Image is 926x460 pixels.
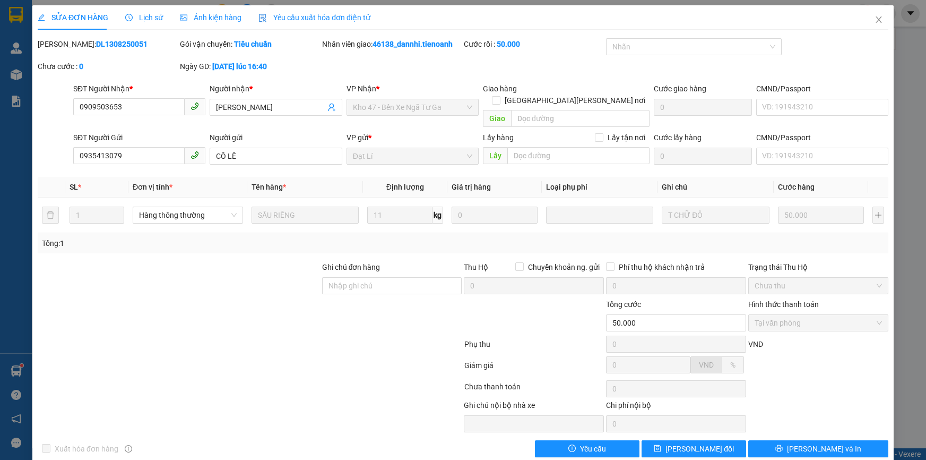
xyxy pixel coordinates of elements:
div: SĐT Người Nhận [73,83,205,95]
b: 46138_dannhi.tienoanh [373,40,453,48]
input: Cước lấy hàng [654,148,752,165]
span: Xuất hóa đơn hàng [50,443,123,455]
span: Lấy hàng [483,133,514,142]
div: Chưa cước : [38,61,178,72]
div: Người gửi [210,132,342,143]
span: % [730,361,735,369]
b: DL1308250051 [96,40,148,48]
span: picture [180,14,187,21]
img: icon [258,14,267,22]
div: Chi phí nội bộ [606,399,746,415]
div: Tổng: 1 [42,237,358,249]
input: Ghi Chú [662,207,769,224]
div: Gói vận chuyển: [180,38,320,50]
span: Thu Hộ [464,263,488,271]
div: [PERSON_NAME]: [38,38,178,50]
button: Close [864,5,894,35]
div: Nhân viên giao: [322,38,462,50]
span: Giao hàng [483,84,517,93]
span: exclamation-circle [568,445,576,453]
span: Giá trị hàng [452,183,491,191]
span: VND [699,361,714,369]
button: printer[PERSON_NAME] và In [748,440,888,457]
b: 50.000 [497,40,520,48]
span: Phí thu hộ khách nhận trả [615,261,709,273]
span: [PERSON_NAME] và In [787,443,861,455]
button: exclamation-circleYêu cầu [535,440,639,457]
b: 0 [79,62,83,71]
input: Ghi chú đơn hàng [322,277,462,294]
span: clock-circle [125,14,133,21]
input: Dọc đường [507,147,650,164]
span: Ảnh kiện hàng [180,13,241,22]
label: Cước giao hàng [654,84,706,93]
span: Tên hàng [252,183,286,191]
div: Giảm giá [463,360,605,378]
div: CMND/Passport [756,132,888,143]
span: SỬA ĐƠN HÀNG [38,13,108,22]
span: Hàng thông thường [139,207,237,223]
span: printer [775,445,783,453]
span: edit [38,14,45,21]
button: save[PERSON_NAME] đổi [642,440,746,457]
span: Giao [483,110,511,127]
b: Tiêu chuẩn [234,40,272,48]
input: 0 [452,207,538,224]
label: Cước lấy hàng [654,133,702,142]
span: VND [748,340,763,348]
span: Chưa thu [755,278,882,294]
span: SL [70,183,78,191]
span: Chuyển khoản ng. gửi [524,261,604,273]
span: VP Nhận [347,84,376,93]
button: plus [872,207,884,224]
span: Đạt Lí [353,148,472,164]
span: Kho 47 - Bến Xe Ngã Tư Ga [353,99,472,115]
input: Cước giao hàng [654,99,752,116]
span: Tại văn phòng [755,315,882,331]
span: Lịch sử [125,13,163,22]
span: phone [191,102,199,110]
span: Yêu cầu [580,443,606,455]
span: Lấy [483,147,507,164]
span: kg [432,207,443,224]
span: Định lượng [386,183,424,191]
div: Phụ thu [463,338,605,357]
b: [DATE] lúc 16:40 [212,62,267,71]
span: [GEOGRAPHIC_DATA][PERSON_NAME] nơi [500,95,650,106]
input: VD: Bàn, Ghế [252,207,359,224]
span: Cước hàng [778,183,815,191]
div: Chưa thanh toán [463,381,605,399]
span: Lấy tận nơi [603,132,650,143]
div: VP gửi [347,132,479,143]
span: info-circle [125,445,132,453]
div: Cước rồi : [464,38,604,50]
div: Người nhận [210,83,342,95]
span: Tổng cước [606,300,641,309]
span: Đơn vị tính [133,183,172,191]
label: Hình thức thanh toán [748,300,819,309]
input: 0 [778,207,864,224]
th: Ghi chú [657,177,773,198]
span: [PERSON_NAME] đổi [665,443,734,455]
div: Trạng thái Thu Hộ [748,261,888,273]
div: Ngày GD: [180,61,320,72]
span: close [875,15,883,24]
span: phone [191,151,199,159]
div: SĐT Người Gửi [73,132,205,143]
button: delete [42,207,59,224]
div: CMND/Passport [756,83,888,95]
div: Ghi chú nội bộ nhà xe [464,399,604,415]
th: Loại phụ phí [542,177,657,198]
label: Ghi chú đơn hàng [322,263,380,271]
span: Yêu cầu xuất hóa đơn điện tử [258,13,370,22]
span: user-add [327,103,336,112]
span: save [654,445,661,453]
input: Dọc đường [511,110,650,127]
